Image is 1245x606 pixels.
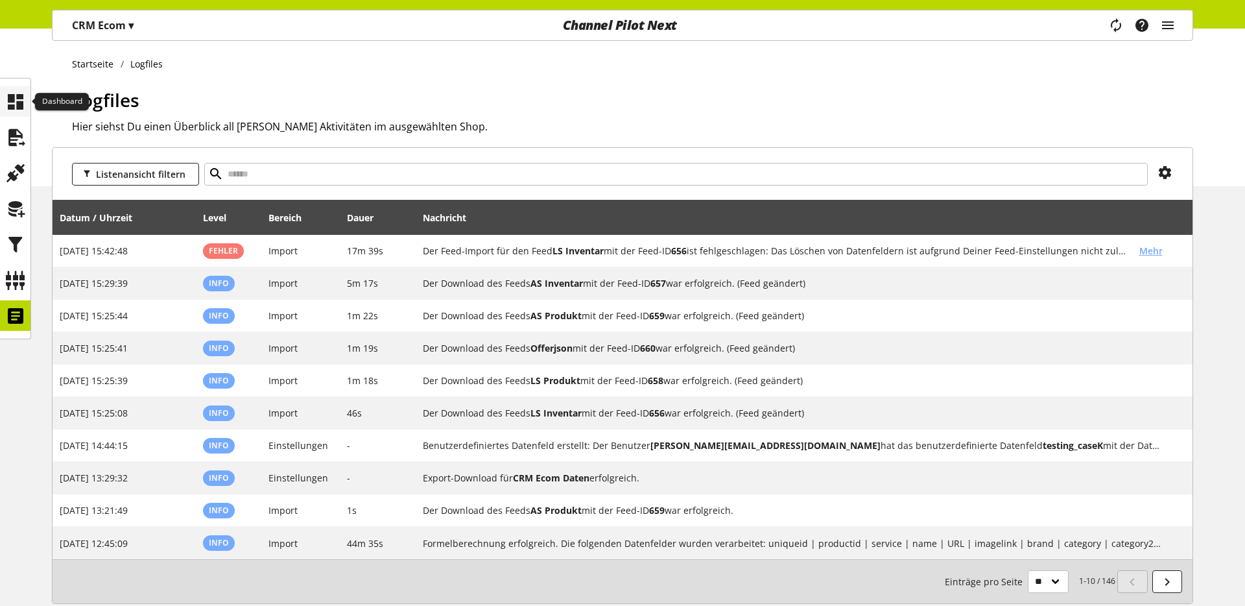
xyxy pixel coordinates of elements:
span: Listenansicht filtern [96,167,185,181]
span: Import [268,374,298,387]
span: [DATE] 15:25:44 [60,309,128,322]
b: 657 [650,277,666,289]
span: Info [209,407,229,418]
div: Nachricht [423,204,1186,230]
span: [DATE] 14:44:15 [60,439,128,452]
div: Bereich [268,211,314,224]
span: [DATE] 15:25:41 [60,342,128,354]
div: Level [203,211,239,224]
h2: Der Download des Feeds AS Produkt mit der Feed-ID 659 war erfolgreich. (Feed geändert) [423,309,1162,322]
b: AS Produkt [530,504,582,516]
b: Offerjson [530,342,573,354]
span: 46s [347,407,362,419]
a: Startseite [72,57,121,71]
span: Info [209,343,229,354]
b: 659 [649,309,665,322]
nav: main navigation [52,10,1193,41]
span: 5m 17s [347,277,378,289]
span: Einstellungen [268,472,328,484]
button: Mehr [1130,239,1172,262]
span: Einstellungen [268,439,328,452]
span: Info [209,505,229,516]
h2: Export-Download für CRM Ecom Daten erfolgreich. [423,471,1162,485]
div: Datum / Uhrzeit [60,211,145,224]
span: [DATE] 15:25:08 [60,407,128,419]
h2: Der Feed-Import für den Feed LS Inventar mit der Feed-ID 656 ist fehlgeschlagen: Das Löschen von ... [423,244,1130,258]
span: Import [268,407,298,419]
span: 1m 22s [347,309,378,322]
h2: Der Download des Feeds AS Inventar mit der Feed-ID 657 war erfolgreich. (Feed geändert) [423,276,1162,290]
span: Info [209,375,229,386]
span: Mehr [1139,244,1163,258]
span: ▾ [128,18,134,32]
b: 658 [648,374,663,387]
span: 1m 18s [347,374,378,387]
div: Dashboard [35,93,89,111]
b: 660 [640,342,656,354]
h2: Der Download des Feeds LS Inventar mit der Feed-ID 656 war erfolgreich. (Feed geändert) [423,406,1162,420]
h2: Benutzerdefiniertes Datenfeld erstellt: Der Benutzer mathieu.schnitzer@channelpilot.com hat das b... [423,439,1162,452]
span: Info [209,310,229,321]
b: LS Inventar [530,407,582,419]
span: [DATE] 15:25:39 [60,374,128,387]
span: Import [268,245,298,257]
span: 1s [347,504,357,516]
b: AS Inventar [530,277,583,289]
small: 1-10 / 146 [945,570,1115,593]
b: CRM Ecom Daten [513,472,589,484]
span: Info [209,278,229,289]
span: Logfiles [72,88,139,112]
span: Info [209,472,229,483]
span: Import [268,309,298,322]
h2: Der Download des Feeds Offerjson mit der Feed-ID 660 war erfolgreich. (Feed geändert) [423,341,1162,355]
span: Info [209,440,229,451]
span: Fehler [209,245,238,256]
b: [PERSON_NAME][EMAIL_ADDRESS][DOMAIN_NAME] [650,439,881,452]
span: 44m 35s [347,537,383,550]
b: AS Produkt [530,309,582,322]
span: [DATE] 13:29:32 [60,472,128,484]
span: 17m 39s [347,245,383,257]
span: [DATE] 13:21:49 [60,504,128,516]
span: Import [268,537,298,550]
span: Info [209,537,229,548]
b: 659 [649,504,665,516]
span: [DATE] 15:29:39 [60,277,128,289]
p: CRM Ecom [72,18,134,33]
span: [DATE] 12:45:09 [60,537,128,550]
span: Import [268,342,298,354]
button: Listenansicht filtern [72,163,199,186]
span: 1m 19s [347,342,378,354]
b: LS Produkt [530,374,580,387]
span: Einträge pro Seite [945,575,1028,588]
b: testing_caseK [1043,439,1103,452]
span: [DATE] 15:42:48 [60,245,128,257]
h2: Der Download des Feeds LS Produkt mit der Feed-ID 658 war erfolgreich. (Feed geändert) [423,374,1162,387]
span: Import [268,277,298,289]
span: Import [268,504,298,516]
div: Dauer [347,211,386,224]
h2: Hier siehst Du einen Überblick all [PERSON_NAME] Aktivitäten im ausgewählten Shop. [72,119,1193,134]
b: 656 [649,407,665,419]
b: LS Inventar [552,245,604,257]
h2: Der Download des Feeds AS Produkt mit der Feed-ID 659 war erfolgreich. [423,503,1162,517]
b: 656 [671,245,687,257]
h2: Formelberechnung erfolgreich. Die folgenden Datenfelder wurden verarbeitet: uniqueid | productid ... [423,537,1162,550]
